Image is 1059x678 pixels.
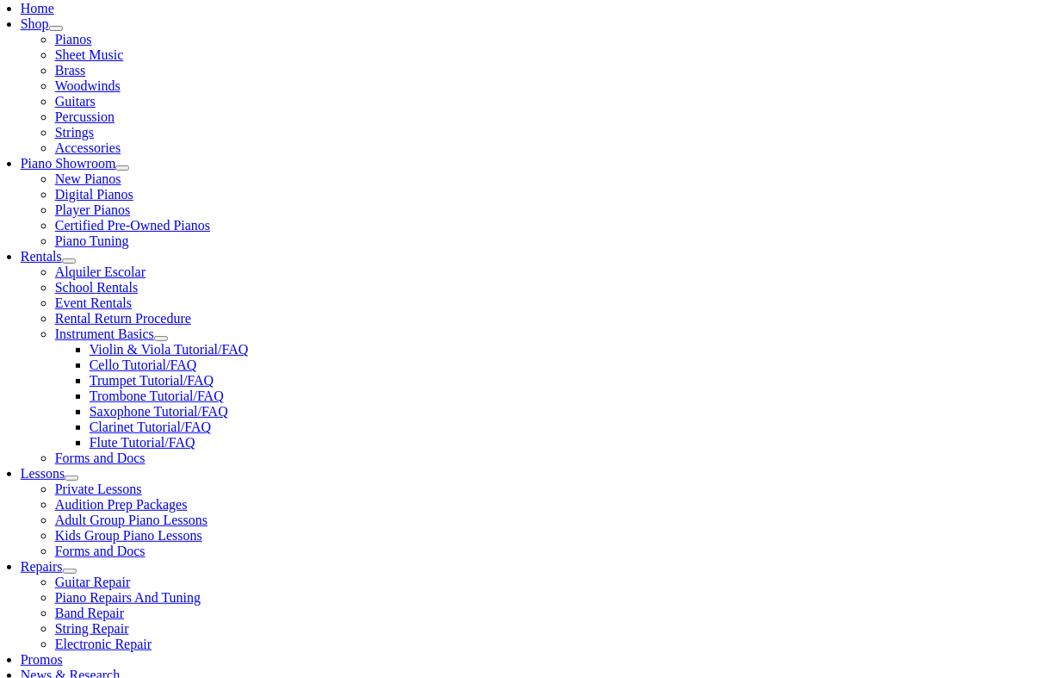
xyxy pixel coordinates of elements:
[55,606,124,620] a: Band Repair
[21,559,63,574] a: Repairs
[90,342,249,357] a: Violin & Viola Tutorial/FAQ
[55,109,115,124] a: Percussion
[62,258,76,264] button: Open submenu of Rentals
[55,327,154,341] a: Instrument Basics
[21,1,54,16] a: Home
[55,202,131,217] a: Player Pianos
[65,476,78,481] button: Open submenu of Lessons
[55,451,146,465] a: Forms and Docs
[55,590,201,605] a: Piano Repairs And Tuning
[90,373,214,388] a: Trumpet Tutorial/FAQ
[55,513,207,527] a: Adult Group Piano Lessons
[21,156,116,171] a: Piano Showroom
[55,218,210,233] a: Certified Pre-Owned Pianos
[115,165,129,171] button: Open submenu of Piano Showroom
[55,125,94,140] a: Strings
[90,420,212,434] a: Clarinet Tutorial/FAQ
[55,482,142,496] a: Private Lessons
[21,16,49,31] a: Shop
[55,32,92,47] a: Pianos
[90,435,195,450] a: Flute Tutorial/FAQ
[55,311,191,326] a: Rental Return Procedure
[21,466,65,481] a: Lessons
[154,336,168,341] button: Open submenu of Instrument Basics
[55,528,202,543] a: Kids Group Piano Lessons
[55,280,138,295] a: School Rentals
[55,295,132,310] a: Event Rentals
[55,233,129,248] a: Piano Tuning
[55,575,131,589] a: Guitar Repair
[55,497,188,512] a: Audition Prep Packages
[55,637,152,651] a: Electronic Repair
[55,171,121,186] a: New Pianos
[90,358,197,372] a: Cello Tutorial/FAQ
[55,544,146,558] a: Forms and Docs
[55,63,86,78] a: Brass
[55,140,121,155] a: Accessories
[55,94,96,109] a: Guitars
[63,569,77,574] button: Open submenu of Repairs
[49,26,63,31] button: Open submenu of Shop
[55,264,146,279] a: Alquiler Escolar
[21,652,63,667] a: Promos
[55,78,121,93] a: Woodwinds
[90,404,228,419] a: Saxophone Tutorial/FAQ
[55,621,129,636] a: String Repair
[90,389,224,403] a: Trombone Tutorial/FAQ
[21,249,62,264] a: Rentals
[55,47,124,62] a: Sheet Music
[55,187,133,202] a: Digital Pianos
